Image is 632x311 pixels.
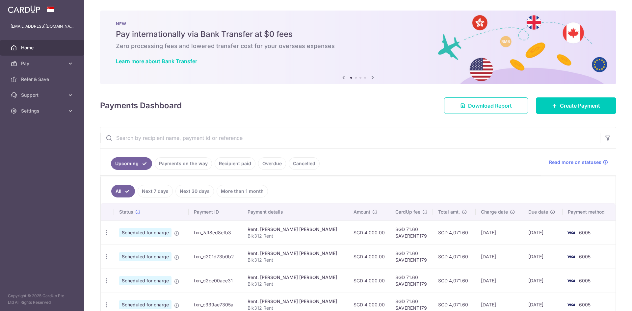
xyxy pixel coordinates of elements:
[119,209,133,215] span: Status
[579,302,591,307] span: 6005
[565,277,578,285] img: Bank Card
[21,92,65,98] span: Support
[348,245,390,269] td: SGD 4,000.00
[21,44,65,51] span: Home
[248,281,343,287] p: Blk312 Rent
[248,274,343,281] div: Rent. [PERSON_NAME] [PERSON_NAME]
[476,245,523,269] td: [DATE]
[119,300,171,309] span: Scheduled for charge
[116,29,600,39] h5: Pay internationally via Bank Transfer at $0 fees
[560,102,600,110] span: Create Payment
[248,233,343,239] p: Blk312 Rent
[119,276,171,285] span: Scheduled for charge
[21,108,65,114] span: Settings
[563,203,616,220] th: Payment method
[433,245,476,269] td: SGD 4,071.60
[579,254,591,259] span: 6005
[21,76,65,83] span: Refer & Save
[476,269,523,293] td: [DATE]
[248,257,343,263] p: Blk312 Rent
[390,220,433,245] td: SGD 71.60 SAVERENT179
[395,209,420,215] span: CardUp fee
[523,220,563,245] td: [DATE]
[100,11,616,84] img: Bank transfer banner
[155,157,212,170] a: Payments on the way
[119,228,171,237] span: Scheduled for charge
[390,269,433,293] td: SGD 71.60 SAVERENT179
[111,157,152,170] a: Upcoming
[354,209,370,215] span: Amount
[116,58,197,65] a: Learn more about Bank Transfer
[481,209,508,215] span: Charge date
[21,60,65,67] span: Pay
[8,5,40,13] img: CardUp
[348,269,390,293] td: SGD 4,000.00
[189,203,242,220] th: Payment ID
[523,245,563,269] td: [DATE]
[565,229,578,237] img: Bank Card
[536,97,616,114] a: Create Payment
[438,209,460,215] span: Total amt.
[579,230,591,235] span: 6005
[217,185,268,197] a: More than 1 month
[476,220,523,245] td: [DATE]
[11,23,74,30] p: [EMAIL_ADDRESS][DOMAIN_NAME]
[100,127,600,148] input: Search by recipient name, payment id or reference
[565,301,578,309] img: Bank Card
[433,220,476,245] td: SGD 4,071.60
[565,253,578,261] img: Bank Card
[100,100,182,112] h4: Payments Dashboard
[468,102,512,110] span: Download Report
[138,185,173,197] a: Next 7 days
[116,21,600,26] p: NEW
[444,97,528,114] a: Download Report
[433,269,476,293] td: SGD 4,071.60
[189,269,242,293] td: txn_d2ce00ace31
[348,220,390,245] td: SGD 4,000.00
[523,269,563,293] td: [DATE]
[215,157,255,170] a: Recipient paid
[390,245,433,269] td: SGD 71.60 SAVERENT179
[116,42,600,50] h6: Zero processing fees and lowered transfer cost for your overseas expenses
[242,203,348,220] th: Payment details
[590,291,625,308] iframe: Opens a widget where you can find more information
[119,252,171,261] span: Scheduled for charge
[189,245,242,269] td: txn_d201d73b0b2
[549,159,608,166] a: Read more on statuses
[248,298,343,305] div: Rent. [PERSON_NAME] [PERSON_NAME]
[111,185,135,197] a: All
[528,209,548,215] span: Due date
[579,278,591,283] span: 6005
[289,157,320,170] a: Cancelled
[248,226,343,233] div: Rent. [PERSON_NAME] [PERSON_NAME]
[175,185,214,197] a: Next 30 days
[189,220,242,245] td: txn_7a18ed8efb3
[248,250,343,257] div: Rent. [PERSON_NAME] [PERSON_NAME]
[549,159,601,166] span: Read more on statuses
[258,157,286,170] a: Overdue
